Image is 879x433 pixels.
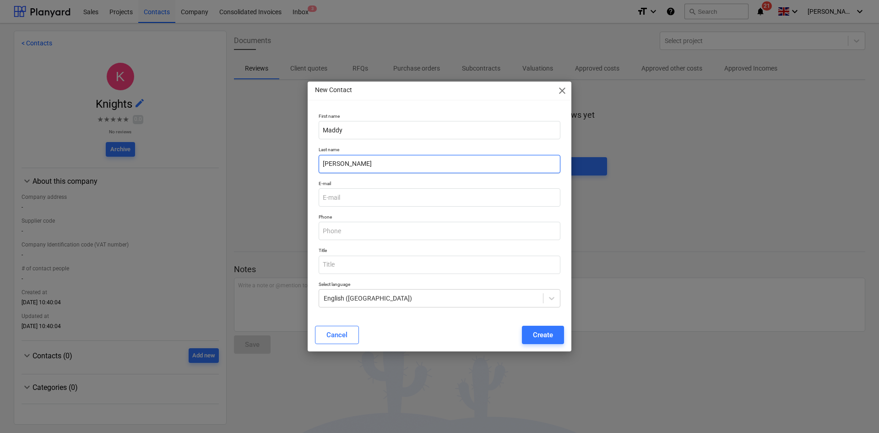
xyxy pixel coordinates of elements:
input: Phone [319,222,560,240]
input: First name [319,121,560,139]
button: Create [522,326,564,344]
span: close [557,85,568,96]
div: Cancel [326,329,347,341]
input: Last name [319,155,560,173]
input: E-mail [319,188,560,207]
p: Last name [319,147,560,154]
div: Create [533,329,553,341]
p: New Contact [315,85,352,95]
p: Phone [319,214,560,222]
p: Title [319,247,560,255]
p: First name [319,113,560,121]
iframe: Chat Widget [833,389,879,433]
input: Title [319,256,560,274]
p: Select language [319,281,560,289]
p: E-mail [319,181,560,188]
button: Cancel [315,326,359,344]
